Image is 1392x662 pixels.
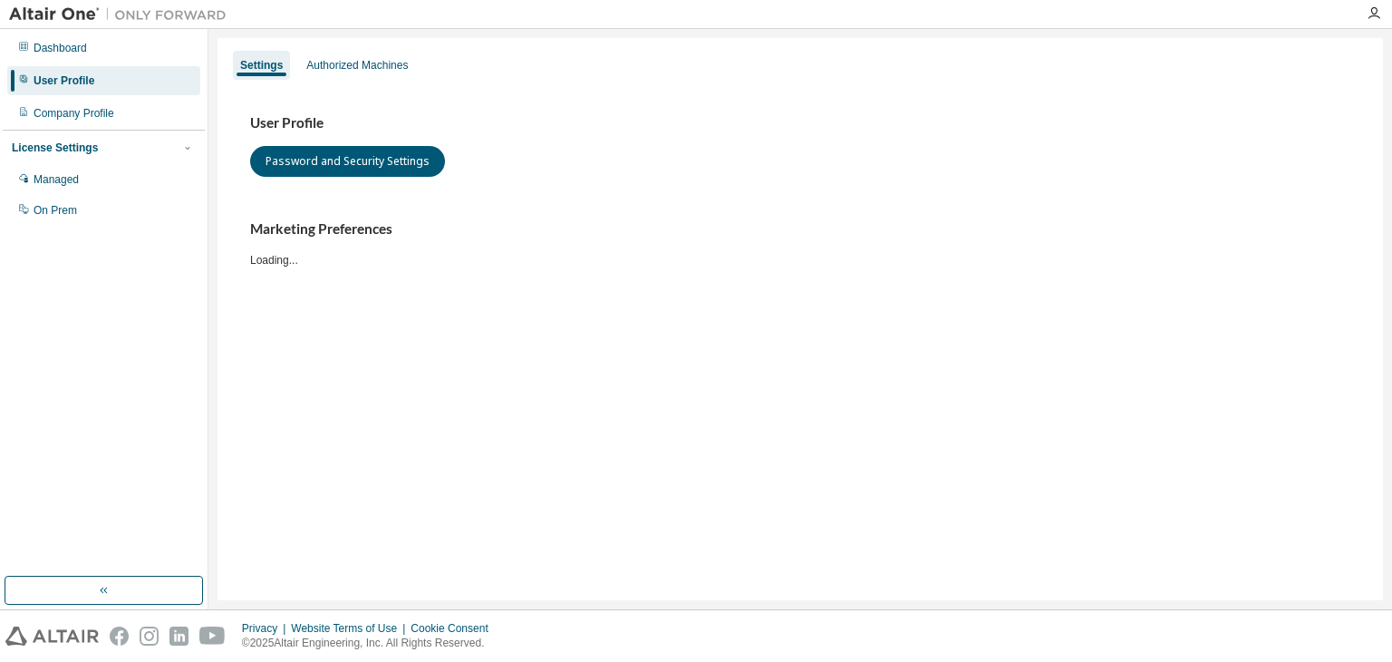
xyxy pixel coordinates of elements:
[5,627,99,646] img: altair_logo.svg
[250,220,1350,267] div: Loading...
[34,203,77,218] div: On Prem
[242,636,499,651] p: © 2025 Altair Engineering, Inc. All Rights Reserved.
[34,106,114,121] div: Company Profile
[291,621,411,636] div: Website Terms of Use
[34,73,94,88] div: User Profile
[110,627,129,646] img: facebook.svg
[411,621,498,636] div: Cookie Consent
[240,58,283,73] div: Settings
[250,220,1350,239] h3: Marketing Preferences
[34,41,87,55] div: Dashboard
[250,114,1350,132] h3: User Profile
[169,627,188,646] img: linkedin.svg
[306,58,408,73] div: Authorized Machines
[199,627,226,646] img: youtube.svg
[12,141,98,155] div: License Settings
[242,621,291,636] div: Privacy
[250,146,445,177] button: Password and Security Settings
[34,172,79,187] div: Managed
[9,5,236,24] img: Altair One
[140,627,159,646] img: instagram.svg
